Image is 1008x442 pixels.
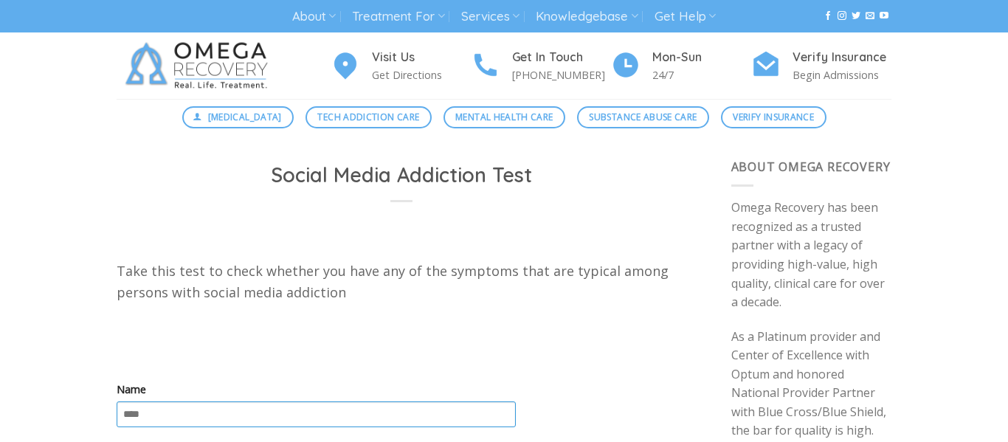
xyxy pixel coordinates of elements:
[305,106,432,128] a: Tech Addiction Care
[117,32,283,99] img: Omega Recovery
[117,381,687,398] label: Name
[731,159,891,175] span: About Omega Recovery
[182,106,294,128] a: [MEDICAL_DATA]
[372,48,471,67] h4: Visit Us
[652,66,751,83] p: 24/7
[512,66,611,83] p: [PHONE_NUMBER]
[838,11,846,21] a: Follow on Instagram
[352,3,444,30] a: Treatment For
[117,260,687,303] p: Take this test to check whether you have any of the symptoms that are typical among persons with ...
[721,106,826,128] a: Verify Insurance
[824,11,832,21] a: Follow on Facebook
[372,66,471,83] p: Get Directions
[751,48,891,84] a: Verify Insurance Begin Admissions
[512,48,611,67] h4: Get In Touch
[866,11,874,21] a: Send us an email
[443,106,565,128] a: Mental Health Care
[331,48,471,84] a: Visit Us Get Directions
[733,110,814,124] span: Verify Insurance
[793,66,891,83] p: Begin Admissions
[655,3,716,30] a: Get Help
[461,3,519,30] a: Services
[652,48,751,67] h4: Mon-Sun
[292,3,336,30] a: About
[455,110,553,124] span: Mental Health Care
[793,48,891,67] h4: Verify Insurance
[589,110,697,124] span: Substance Abuse Care
[134,162,669,188] h1: Social Media Addiction Test
[880,11,888,21] a: Follow on YouTube
[731,328,892,441] p: As a Platinum provider and Center of Excellence with Optum and honored National Provider Partner ...
[536,3,638,30] a: Knowledgebase
[577,106,709,128] a: Substance Abuse Care
[731,198,892,312] p: Omega Recovery has been recognized as a trusted partner with a legacy of providing high-value, hi...
[852,11,860,21] a: Follow on Twitter
[317,110,419,124] span: Tech Addiction Care
[471,48,611,84] a: Get In Touch [PHONE_NUMBER]
[208,110,282,124] span: [MEDICAL_DATA]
